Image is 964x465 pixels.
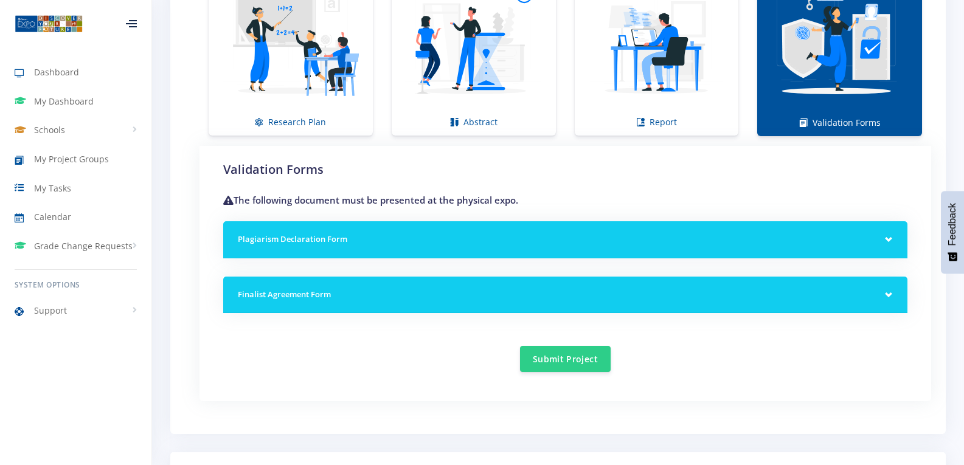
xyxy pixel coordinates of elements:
[15,280,137,291] h6: System Options
[34,239,133,252] span: Grade Change Requests
[947,203,958,246] span: Feedback
[223,193,907,207] h4: The following document must be presented at the physical expo.
[34,182,71,195] span: My Tasks
[15,14,83,33] img: ...
[238,233,893,246] h5: Plagiarism Declaration Form
[238,289,893,301] h5: Finalist Agreement Form
[34,66,79,78] span: Dashboard
[34,304,67,317] span: Support
[941,191,964,274] button: Feedback - Show survey
[223,160,907,179] h2: Validation Forms
[34,153,109,165] span: My Project Groups
[34,95,94,108] span: My Dashboard
[520,346,611,372] button: Submit Project
[34,210,71,223] span: Calendar
[34,123,65,136] span: Schools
